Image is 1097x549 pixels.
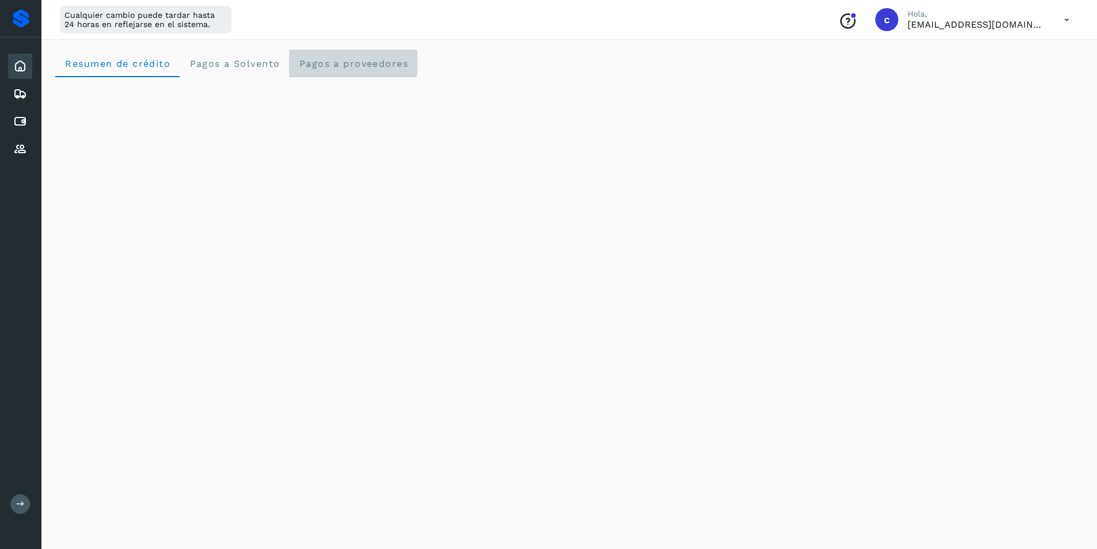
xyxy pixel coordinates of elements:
[8,137,32,162] div: Proveedores
[8,54,32,79] div: Inicio
[8,109,32,134] div: Cuentas por pagar
[64,58,170,69] span: Resumen de crédito
[908,9,1046,19] p: Hola,
[189,58,280,69] span: Pagos a Solvento
[8,81,32,107] div: Embarques
[908,19,1046,30] p: contabilidad5@easo.com
[60,6,231,33] div: Cualquier cambio puede tardar hasta 24 horas en reflejarse en el sistema.
[298,58,408,69] span: Pagos a proveedores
